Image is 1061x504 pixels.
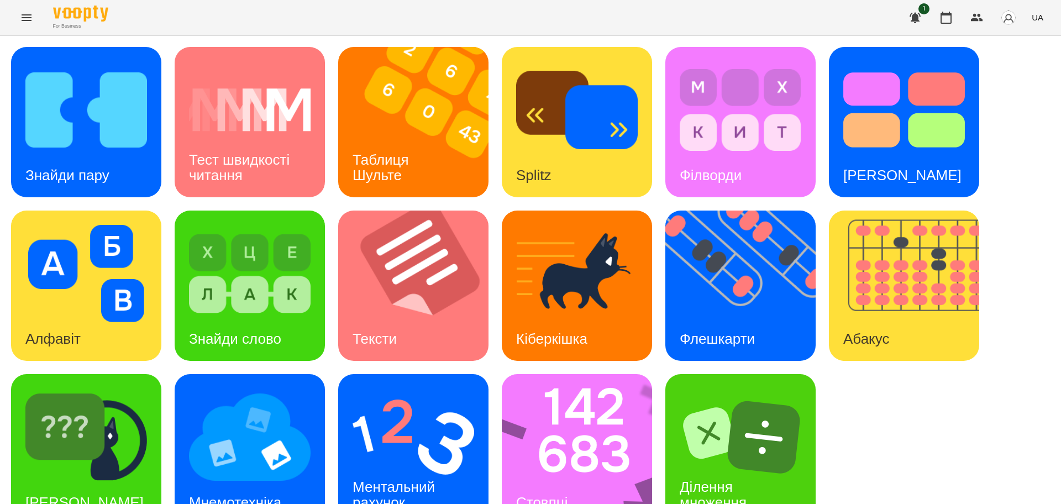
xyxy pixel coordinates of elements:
[843,330,889,347] h3: Абакус
[338,211,502,361] img: Тексти
[918,3,929,14] span: 1
[502,211,652,361] a: КіберкішкаКіберкішка
[516,330,587,347] h3: Кіберкішка
[843,167,962,183] h3: [PERSON_NAME]
[25,330,81,347] h3: Алфавіт
[338,47,502,197] img: Таблиця Шульте
[338,211,489,361] a: ТекстиТексти
[353,330,397,347] h3: Тексти
[680,389,801,486] img: Ділення множення
[516,61,638,159] img: Splitz
[53,23,108,30] span: For Business
[1027,7,1048,28] button: UA
[25,389,147,486] img: Знайди Кіберкішку
[502,47,652,197] a: SplitzSplitz
[338,47,489,197] a: Таблиця ШультеТаблиця Шульте
[680,61,801,159] img: Філворди
[11,47,161,197] a: Знайди паруЗнайди пару
[665,211,816,361] a: ФлешкартиФлешкарти
[25,167,109,183] h3: Знайди пару
[829,47,979,197] a: Тест Струпа[PERSON_NAME]
[665,211,829,361] img: Флешкарти
[680,330,755,347] h3: Флешкарти
[189,61,311,159] img: Тест швидкості читання
[665,47,816,197] a: ФілвордиФілворди
[843,61,965,159] img: Тест Струпа
[175,211,325,361] a: Знайди словоЗнайди слово
[353,151,413,183] h3: Таблиця Шульте
[353,389,474,486] img: Ментальний рахунок
[11,211,161,361] a: АлфавітАлфавіт
[189,225,311,322] img: Знайди слово
[516,225,638,322] img: Кіберкішка
[25,61,147,159] img: Знайди пару
[829,211,979,361] a: АбакусАбакус
[1001,10,1016,25] img: avatar_s.png
[829,211,993,361] img: Абакус
[680,167,742,183] h3: Філворди
[1032,12,1043,23] span: UA
[189,330,281,347] h3: Знайди слово
[53,6,108,22] img: Voopty Logo
[25,225,147,322] img: Алфавіт
[189,151,293,183] h3: Тест швидкості читання
[175,47,325,197] a: Тест швидкості читанняТест швидкості читання
[516,167,551,183] h3: Splitz
[13,4,40,31] button: Menu
[189,389,311,486] img: Мнемотехніка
